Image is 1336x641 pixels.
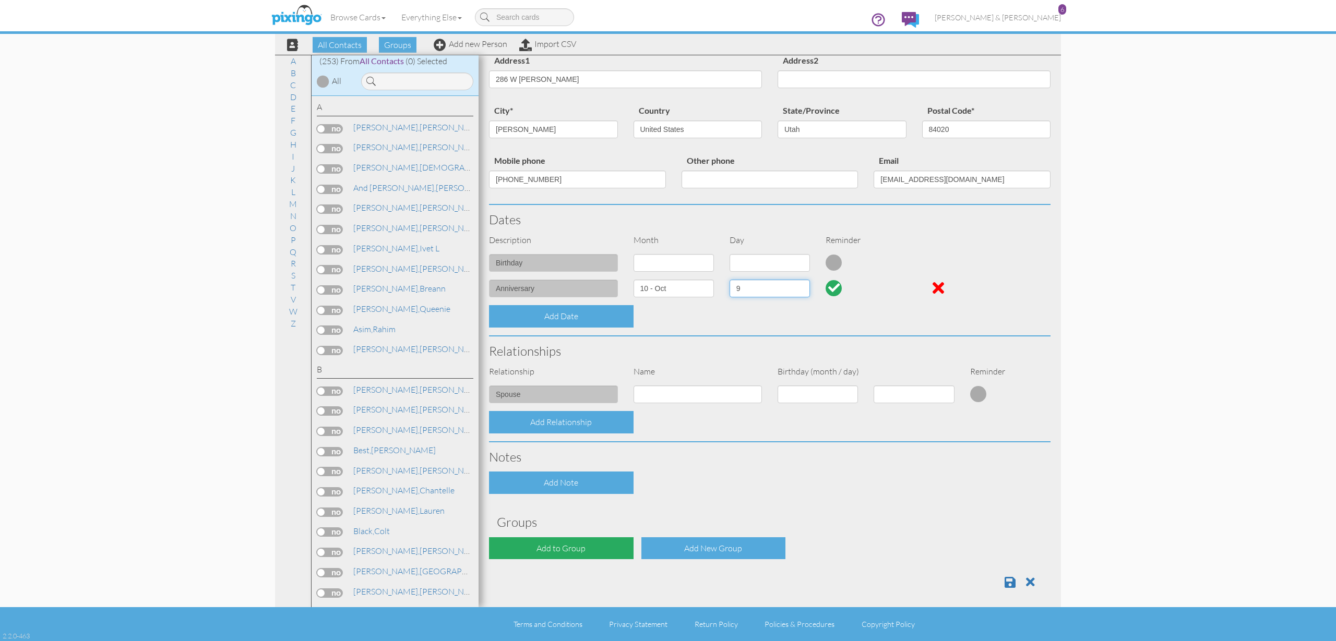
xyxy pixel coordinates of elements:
[874,154,904,168] label: Email
[284,222,302,234] a: O
[489,305,634,328] div: Add Date
[634,104,675,118] label: Country
[353,263,420,274] span: [PERSON_NAME],
[489,154,551,168] label: Mobile phone
[962,366,1010,378] div: Reminder
[489,537,634,560] div: Add to Group
[353,344,420,354] span: [PERSON_NAME],
[519,39,576,49] a: Import CSV
[332,75,341,87] div: All
[352,201,485,214] a: [PERSON_NAME]
[285,114,301,127] a: F
[352,141,485,153] a: [PERSON_NAME]
[489,344,1051,358] h3: Relationships
[352,182,576,194] a: [PERSON_NAME]
[285,234,301,246] a: P
[352,403,485,416] a: [PERSON_NAME]
[284,198,302,210] a: M
[765,620,834,628] a: Policies & Procedures
[312,55,479,67] div: (253) From
[285,317,301,330] a: Z
[352,303,451,315] a: Queenie
[514,620,582,628] a: Terms and Conditions
[353,505,420,516] span: [PERSON_NAME],
[1058,4,1066,15] div: 6
[317,101,473,116] div: A
[353,546,420,556] span: [PERSON_NAME],
[352,262,485,275] a: [PERSON_NAME]
[285,293,301,306] a: V
[353,142,420,152] span: [PERSON_NAME],
[286,162,300,175] a: J
[353,425,420,435] span: [PERSON_NAME],
[695,620,738,628] a: Return Policy
[285,102,301,115] a: E
[626,234,722,246] div: Month
[353,586,420,597] span: [PERSON_NAME],
[353,202,420,213] span: [PERSON_NAME],
[352,282,447,295] a: Breann
[778,104,845,118] label: State/Province
[641,537,786,560] div: Add New Group
[286,269,301,282] a: S
[353,485,420,495] span: [PERSON_NAME],
[285,67,301,79] a: B
[323,4,393,30] a: Browse Cards
[935,13,1061,22] span: [PERSON_NAME] & [PERSON_NAME]
[352,565,504,577] a: [GEOGRAPHIC_DATA]
[285,126,302,139] a: G
[352,383,485,396] a: [PERSON_NAME]
[353,243,420,253] span: [PERSON_NAME],
[922,104,980,118] label: Postal Code*
[489,450,1051,464] h3: Notes
[285,138,302,151] a: H
[352,161,511,174] a: [DEMOGRAPHIC_DATA]
[360,56,404,66] span: All Contacts
[284,305,303,318] a: W
[286,186,301,198] a: L
[626,366,770,378] div: Name
[353,183,436,193] span: and [PERSON_NAME],
[818,234,914,246] div: Reminder
[353,566,420,576] span: [PERSON_NAME],
[353,283,420,294] span: [PERSON_NAME],
[609,620,667,628] a: Privacy Statement
[862,620,915,628] a: Copyright Policy
[405,56,447,66] span: (0) Selected
[353,304,420,314] span: [PERSON_NAME],
[393,4,470,30] a: Everything Else
[722,234,818,246] div: Day
[475,8,574,26] input: Search cards
[352,323,397,335] a: Rahim
[353,465,420,476] span: [PERSON_NAME],
[353,445,371,455] span: Best,
[489,54,535,68] label: Address1
[770,366,962,378] div: Birthday (month / day)
[285,79,301,91] a: C
[352,545,485,557] a: [PERSON_NAME]
[352,464,485,477] a: [PERSON_NAME]
[352,525,391,537] a: Colt
[489,411,634,433] div: Add Relationship
[353,404,420,415] span: [PERSON_NAME],
[352,484,456,497] a: Chantelle
[313,37,367,53] span: All Contacts
[269,3,324,29] img: pixingo logo
[379,37,416,53] span: Groups
[285,55,301,67] a: A
[434,39,507,49] a: Add new Person
[285,210,302,222] a: N
[352,343,485,355] a: [PERSON_NAME]
[353,606,420,616] span: [PERSON_NAME],
[353,162,420,173] span: [PERSON_NAME],
[285,174,301,186] a: K
[285,257,301,270] a: R
[352,242,440,255] a: Ivet L
[285,281,301,294] a: T
[902,12,919,28] img: comments.svg
[284,246,302,258] a: Q
[352,222,485,234] a: [PERSON_NAME]
[352,424,485,436] a: [PERSON_NAME]
[317,364,473,379] div: B
[352,504,446,517] a: Lauren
